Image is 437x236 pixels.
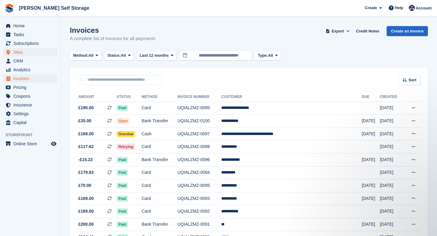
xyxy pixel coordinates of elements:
span: Help [395,5,403,11]
a: menu [3,118,57,127]
span: All [89,52,94,59]
td: Card [142,166,178,179]
span: Sort [408,77,416,83]
td: [DATE] [380,102,403,115]
span: CRM [13,57,50,65]
span: Home [13,22,50,30]
span: Analytics [13,66,50,74]
span: £169.00 [78,195,94,202]
td: UQIALZMZ-0099 [178,102,221,115]
td: [DATE] [380,115,403,128]
td: [DATE] [362,192,380,205]
a: [PERSON_NAME] Self Storage [16,3,92,13]
span: Tasks [13,30,50,39]
th: Amount [77,92,117,102]
td: UQIALZMZ-0098 [178,140,221,153]
td: UQIALZMZ-0094 [178,166,221,179]
span: Paid [117,157,128,163]
td: [DATE] [380,127,403,140]
td: [DATE] [380,166,403,179]
td: [DATE] [362,153,380,167]
span: £169.00 [78,208,94,214]
th: Customer [221,92,362,102]
a: menu [3,140,57,148]
td: Card [142,102,178,115]
img: Matthew Jones [409,5,415,11]
span: Last 12 months [140,52,168,59]
span: Insurance [13,101,50,109]
td: [DATE] [380,153,403,167]
td: UQIALZMZ-0096 [178,153,221,167]
span: All [268,52,273,59]
a: menu [3,110,57,118]
td: [DATE] [362,127,380,140]
span: Capital [13,118,50,127]
td: Cash [142,127,178,140]
th: Method [142,92,178,102]
td: UQIALZMZ-0093 [178,192,221,205]
span: £117.62 [78,143,94,150]
td: [DATE] [362,218,380,231]
td: UQIALZMZ-0097 [178,127,221,140]
span: £35.00 [78,118,91,124]
span: £70.00 [78,182,91,189]
span: Online Store [13,140,50,148]
a: menu [3,92,57,100]
span: Subscriptions [13,39,50,48]
img: stora-icon-8386f47178a22dfd0bd8f6a31ec36ba5ce8667c1dd55bd0f319d3a0aa187defe.svg [5,4,14,13]
a: Preview store [50,140,57,147]
a: Create an Invoice [387,26,428,36]
td: Bank Transfer [142,153,178,167]
span: £195.00 [78,105,94,111]
td: Card [142,205,178,218]
th: Invoice Number [178,92,221,102]
a: menu [3,74,57,83]
span: Paid [117,170,128,176]
button: Method: All [70,51,102,61]
td: UQIALZMZ-0092 [178,205,221,218]
span: Pricing [13,83,50,92]
span: -£15.22 [78,157,93,163]
span: £179.83 [78,169,94,176]
span: Invoices [13,74,50,83]
h1: Invoices [70,26,155,34]
a: menu [3,101,57,109]
a: menu [3,39,57,48]
span: All [121,52,126,59]
span: Paid [117,183,128,189]
td: [DATE] [380,179,403,192]
td: [DATE] [380,218,403,231]
span: Method: [73,52,89,59]
p: A complete list of invoices for all payments [70,35,155,42]
span: Create [365,5,377,11]
td: Card [142,179,178,192]
span: Paid [117,105,128,111]
a: menu [3,66,57,74]
span: Paid [117,221,128,228]
a: Credit Notes [354,26,382,36]
a: menu [3,22,57,30]
span: £169.00 [78,131,94,137]
td: [DATE] [362,115,380,128]
td: UQIALZMZ-0100 [178,115,221,128]
td: Card [142,192,178,205]
button: Export [324,26,351,36]
td: Card [142,140,178,153]
td: Bank Transfer [142,218,178,231]
th: Due [362,92,380,102]
span: Coupons [13,92,50,100]
span: Export [332,28,344,34]
span: Type: [258,52,268,59]
a: menu [3,30,57,39]
td: [DATE] [380,205,403,218]
td: UQIALZMZ-0095 [178,179,221,192]
span: Open [117,118,130,124]
span: £200.00 [78,221,94,228]
a: menu [3,57,57,65]
span: Account [416,5,432,11]
button: Last 12 months [136,51,177,61]
td: UQIALZMZ-0091 [178,218,221,231]
th: Status [117,92,141,102]
th: Created [380,92,403,102]
td: Bank Transfer [142,115,178,128]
